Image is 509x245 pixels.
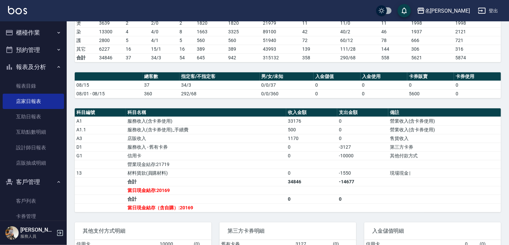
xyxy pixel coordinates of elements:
[3,24,64,41] button: 櫃檯作業
[126,151,286,160] td: 信用卡
[337,195,388,203] td: 0
[380,27,410,36] td: 46
[3,58,64,76] button: 報表及分析
[314,72,360,81] th: 入金儲值
[178,45,195,53] td: 16
[20,233,54,239] p: 服務人員
[75,81,143,89] td: 08/15
[75,134,126,143] td: A3
[398,4,411,17] button: save
[301,53,339,62] td: 358
[195,36,226,45] td: 560
[75,125,126,134] td: A1.1
[425,7,470,15] div: 名[PERSON_NAME]
[226,53,261,62] td: 942
[75,169,126,177] td: 13
[337,117,388,125] td: 0
[260,89,314,98] td: 0/0/360
[227,228,348,234] span: 第三方卡券明細
[454,81,501,89] td: 0
[407,72,454,81] th: 卡券販賣
[407,89,454,98] td: 5600
[286,151,337,160] td: 0
[149,19,178,27] td: 2 / 0
[124,27,149,36] td: 4
[388,169,501,177] td: 現場現金 |
[414,4,473,18] button: 名[PERSON_NAME]
[75,89,143,98] td: 08/01 - 08/15
[124,53,149,62] td: 37
[410,36,454,45] td: 666
[337,143,388,151] td: -3127
[178,27,195,36] td: 8
[97,45,124,53] td: 6227
[226,45,261,53] td: 389
[178,53,195,62] td: 54
[3,193,64,209] a: 客戶列表
[126,125,286,134] td: 服務收入(含卡券使用)_手續費
[286,125,337,134] td: 500
[75,27,97,36] td: 染
[286,134,337,143] td: 1170
[380,45,410,53] td: 144
[337,177,388,186] td: -14677
[75,72,501,98] table: a dense table
[407,81,454,89] td: 0
[143,72,180,81] th: 總客數
[388,151,501,160] td: 其他付款方式
[261,53,301,62] td: 315132
[388,125,501,134] td: 營業收入(含卡券使用)
[75,53,97,62] td: 合計
[286,195,337,203] td: 0
[372,228,493,234] span: 入金儲值明細
[97,36,124,45] td: 2800
[83,228,203,234] span: 其他支付方式明細
[149,53,178,62] td: 34/3
[75,19,97,27] td: 燙
[126,108,286,117] th: 科目名稱
[301,45,339,53] td: 139
[149,45,178,53] td: 15 / 1
[410,45,454,53] td: 306
[286,108,337,117] th: 收入金額
[260,81,314,89] td: 0/0/37
[380,36,410,45] td: 78
[337,125,388,134] td: 0
[301,27,339,36] td: 42
[301,19,339,27] td: 11
[5,226,19,240] img: Person
[20,227,54,233] h5: [PERSON_NAME]
[126,177,286,186] td: 合計
[337,151,388,160] td: -10000
[454,53,501,62] td: 5874
[286,177,337,186] td: 34846
[286,117,337,125] td: 33176
[454,45,501,53] td: 316
[179,89,260,98] td: 292/68
[124,19,149,27] td: 2
[260,72,314,81] th: 男/女/未知
[410,53,454,62] td: 5621
[178,19,195,27] td: 2
[143,89,180,98] td: 360
[97,27,124,36] td: 13300
[337,108,388,117] th: 支出金額
[195,53,226,62] td: 645
[179,81,260,89] td: 34/3
[3,155,64,171] a: 店販抽成明細
[75,143,126,151] td: D1
[126,186,286,195] td: 當日現金結存:20169
[388,143,501,151] td: 第三方卡券
[337,169,388,177] td: -1550
[3,173,64,191] button: 客戶管理
[388,108,501,117] th: 備註
[380,53,410,62] td: 558
[124,45,149,53] td: 16
[3,109,64,124] a: 互助日報表
[301,36,339,45] td: 72
[339,27,380,36] td: 40 / 2
[361,81,407,89] td: 0
[3,78,64,94] a: 報表目錄
[454,72,501,81] th: 卡券使用
[261,45,301,53] td: 43993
